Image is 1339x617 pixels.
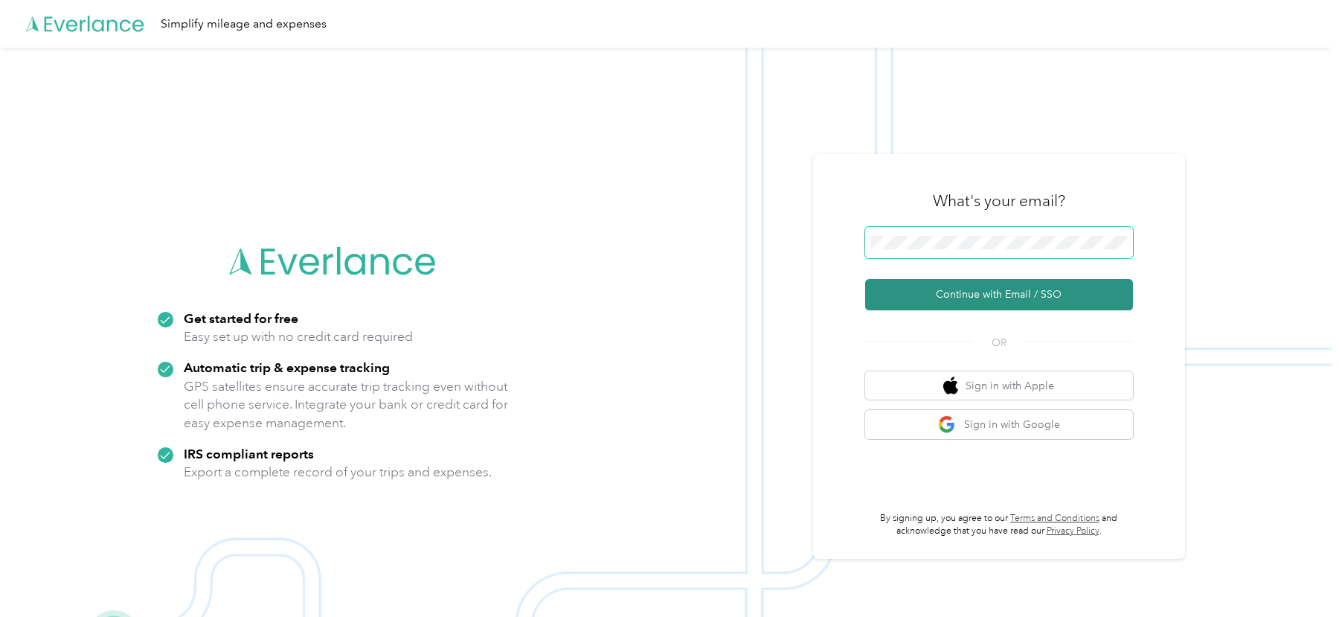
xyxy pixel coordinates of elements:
p: Export a complete record of your trips and expenses. [184,463,492,482]
img: google logo [938,415,957,434]
iframe: Everlance-gr Chat Button Frame [1256,534,1339,617]
p: By signing up, you agree to our and acknowledge that you have read our . [865,512,1133,538]
button: Continue with Email / SSO [865,279,1133,310]
img: apple logo [943,377,958,395]
strong: IRS compliant reports [184,446,314,461]
strong: Automatic trip & expense tracking [184,359,390,375]
a: Terms and Conditions [1010,513,1099,524]
button: google logoSign in with Google [865,410,1133,439]
a: Privacy Policy [1047,525,1099,537]
p: GPS satellites ensure accurate trip tracking even without cell phone service. Integrate your bank... [184,377,509,432]
div: Simplify mileage and expenses [161,15,327,33]
p: Easy set up with no credit card required [184,327,413,346]
h3: What's your email? [933,191,1065,211]
strong: Get started for free [184,310,298,326]
button: apple logoSign in with Apple [865,371,1133,400]
span: OR [973,335,1025,351]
